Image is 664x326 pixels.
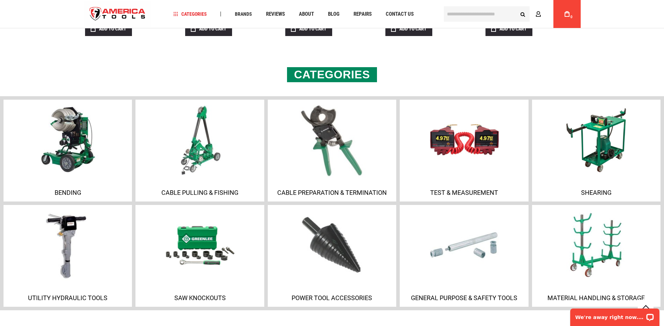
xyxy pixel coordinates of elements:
span: Categories [173,12,207,16]
button: Add to Cart [285,22,332,36]
img: Utility Hydraulic Tools [33,210,103,280]
span: Add to Cart [199,27,226,31]
a: Brands [232,9,255,19]
a: Material Handling & Storage Material Handling & Storage [532,205,660,307]
a: General Purpose & Safety Tools General Purpose & Safety Tools [400,205,528,307]
p: Bending [5,189,130,196]
button: Add to Cart [85,22,132,36]
span: Repairs [354,12,372,17]
iframe: LiveChat chat widget [566,304,664,326]
img: Power Tool Accessories [297,210,367,280]
p: Saw Knockouts [137,294,262,302]
a: Blog [325,9,343,19]
p: Shearing [534,189,659,196]
button: Search [516,7,530,21]
a: Categories [170,9,210,19]
span: 0 [571,15,573,19]
span: Blog [328,12,340,17]
p: Test & Measurement [401,189,526,196]
img: Material Handling & Storage [561,210,631,280]
span: Add to Cart [399,27,427,31]
a: Reviews [263,9,288,19]
img: General Purpose & Safety Tools [429,210,499,280]
a: Saw Knockouts Saw Knockouts [135,205,264,307]
button: Add to Cart [385,22,432,36]
a: store logo [84,1,152,27]
a: Bending Bending [4,100,132,201]
p: Utility Hydraulic Tools [5,294,130,302]
a: Utility Hydraulic Tools Utility Hydraulic Tools [4,205,132,307]
a: Repairs [350,9,375,19]
button: Add to Cart [185,22,232,36]
img: Shearing [561,105,631,175]
img: Saw Knockouts [165,210,235,280]
span: Brands [235,12,252,16]
img: Cable Pulling & Fishing [165,105,235,175]
p: Cable Pulling & Fishing [137,189,262,196]
span: Add to Cart [99,27,126,31]
a: Test & Measurement Test & Measurement [400,100,528,201]
p: General Purpose & Safety Tools [401,294,526,302]
span: About [299,12,314,17]
img: Bending [33,105,103,175]
a: Power Tool Accessories Power Tool Accessories [268,205,396,307]
img: America Tools [84,1,152,27]
img: Test & Measurement [429,105,499,175]
button: Add to Cart [485,22,532,36]
a: Contact Us [383,9,417,19]
span: Contact Us [386,12,414,17]
a: Shearing Shearing [532,100,660,201]
img: Cable Preparation & Termination [294,102,370,178]
span: Add to Cart [499,27,527,31]
a: Cable Pulling & Fishing Cable Pulling & Fishing [135,100,264,201]
a: About [296,9,317,19]
span: Reviews [266,12,285,17]
p: Cable Preparation & Termination [270,189,394,196]
p: Material Handling & Storage [534,294,659,302]
p: Power Tool Accessories [270,294,394,302]
span: Add to Cart [299,27,327,31]
a: Cable Preparation & Termination Cable Preparation & Termination [268,100,396,201]
h2: Categories [287,67,377,82]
